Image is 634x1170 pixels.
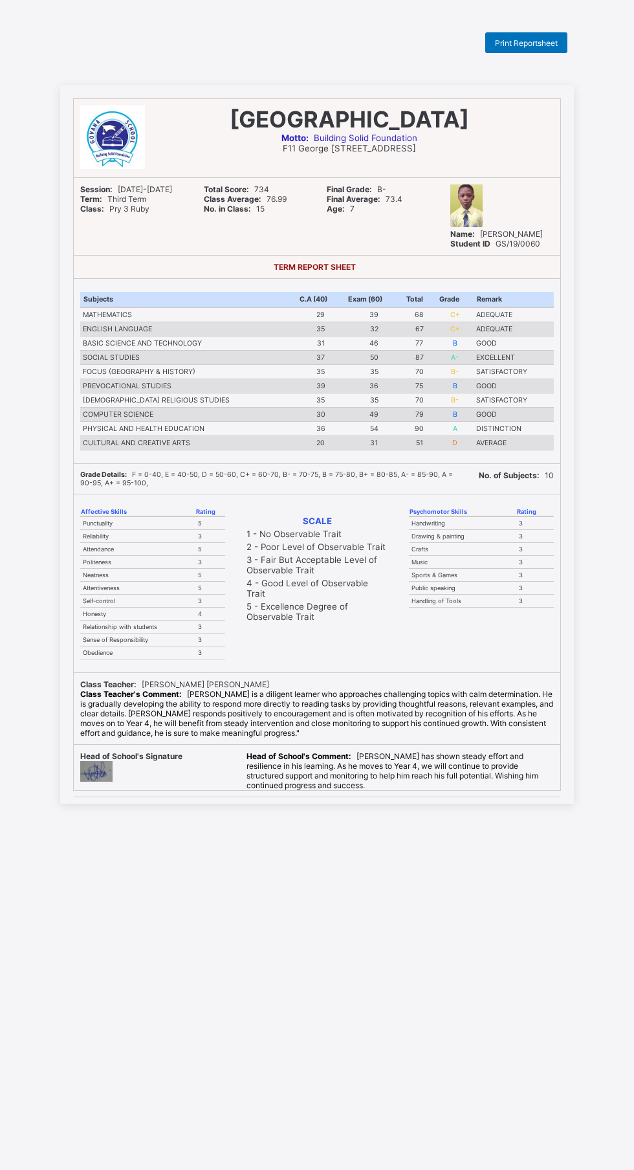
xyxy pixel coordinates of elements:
[474,337,554,351] td: GOOD
[80,408,296,422] td: COMPUTER SCIENCE
[230,105,469,133] span: [GEOGRAPHIC_DATA]
[80,646,195,659] td: Obedience
[403,337,436,351] td: 77
[436,393,474,408] td: B-
[345,422,403,436] td: 54
[403,422,436,436] td: 90
[195,530,225,543] td: 3
[296,322,345,337] td: 35
[281,133,417,143] span: Building Solid Foundation
[195,646,225,659] td: 3
[450,229,475,239] b: Name:
[345,408,403,422] td: 49
[80,379,296,393] td: PREVOCATIONAL STUDIES
[80,204,104,214] b: Class:
[204,204,251,214] b: No. in Class:
[296,422,345,436] td: 36
[80,470,453,487] span: F = 0-40, E = 40-50, D = 50-60, C+ = 60-70, B- = 70-75, B = 75-80, B+ = 80-85, A- = 85-90, A = 90...
[80,569,195,582] td: Neatness
[474,292,554,307] th: Remark
[474,365,554,379] td: SATISFACTORY
[80,184,113,194] b: Session:
[80,595,195,608] td: Self-control
[195,507,225,516] th: Rating
[195,621,225,634] td: 3
[296,365,345,379] td: 35
[516,569,554,582] td: 3
[403,379,436,393] td: 75
[296,436,345,450] td: 20
[246,515,388,527] th: SCALE
[195,634,225,646] td: 3
[80,556,195,569] td: Politeness
[204,194,261,204] b: Class Average:
[403,408,436,422] td: 79
[296,408,345,422] td: 30
[474,408,554,422] td: GOOD
[80,507,195,516] th: Affective Skills
[450,239,490,248] b: Student ID
[204,184,249,194] b: Total Score:
[80,634,195,646] td: Sense of Responsibility
[409,556,516,569] td: Music
[403,393,436,408] td: 70
[80,307,296,322] td: MATHEMATICS
[516,595,554,608] td: 3
[436,408,474,422] td: B
[436,422,474,436] td: A
[296,337,345,351] td: 31
[80,322,296,337] td: ENGLISH LANGUAGE
[80,194,102,204] b: Term:
[204,204,265,214] span: 15
[403,307,436,322] td: 68
[80,679,137,689] b: Class Teacher:
[345,379,403,393] td: 36
[246,577,388,599] td: 4 - Good Level of Observable Trait
[495,38,558,48] span: Print Reportsheet
[195,516,225,530] td: 5
[246,751,538,790] span: [PERSON_NAME] has shown steady effort and resilience in his learning. As he moves to Year 4, we w...
[274,262,356,272] b: TERM REPORT SHEET
[436,379,474,393] td: B
[516,556,554,569] td: 3
[195,595,225,608] td: 3
[246,528,388,540] td: 1 - No Observable Trait
[283,143,416,153] span: F11 George [STREET_ADDRESS]
[80,621,195,634] td: Relationship with students
[195,569,225,582] td: 5
[80,365,296,379] td: FOCUS (GEOGRAPHY & HISTORY)
[436,436,474,450] td: D
[80,689,182,699] b: Class Teacher's Comment:
[474,307,554,322] td: ADEQUATE
[195,556,225,569] td: 3
[409,507,516,516] th: Psychomotor Skills
[195,582,225,595] td: 5
[516,582,554,595] td: 3
[403,351,436,365] td: 87
[281,133,309,143] b: Motto:
[80,530,195,543] td: Reliability
[474,436,554,450] td: AVERAGE
[80,194,146,204] span: Third Term
[345,322,403,337] td: 32
[80,337,296,351] td: BASIC SCIENCE AND TECHNOLOGY
[80,689,553,738] span: [PERSON_NAME] is a diligent learner who approaches challenging topics with calm determination. He...
[436,337,474,351] td: B
[80,422,296,436] td: PHYSICAL AND HEALTH EDUCATION
[296,393,345,408] td: 35
[436,365,474,379] td: B-
[436,322,474,337] td: C+
[474,379,554,393] td: GOOD
[246,601,388,623] td: 5 - Excellence Degree of Observable Trait
[345,307,403,322] td: 39
[246,751,351,761] b: Head of School's Comment:
[296,351,345,365] td: 37
[409,582,516,595] td: Public speaking
[479,470,540,480] b: No. of Subjects:
[195,543,225,556] td: 5
[474,393,554,408] td: SATISFACTORY
[403,436,436,450] td: 51
[296,307,345,322] td: 29
[80,184,172,194] span: [DATE]-[DATE]
[436,307,474,322] td: C+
